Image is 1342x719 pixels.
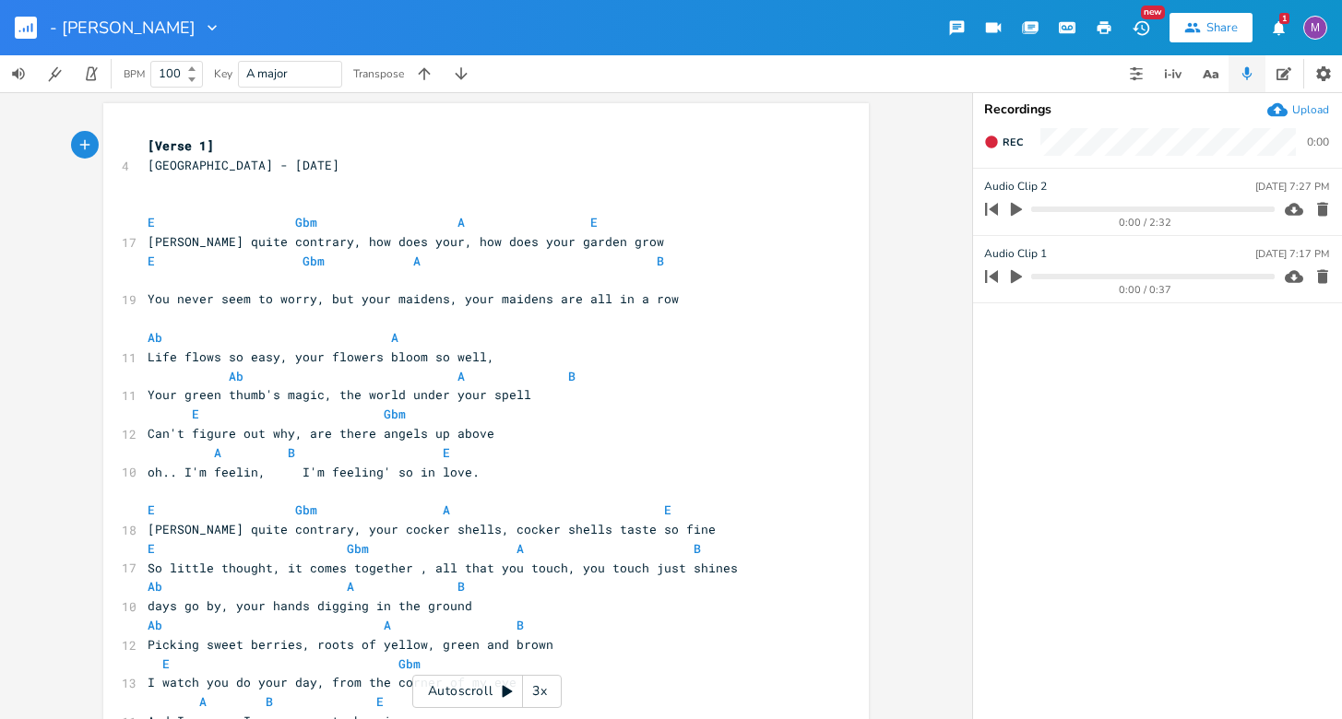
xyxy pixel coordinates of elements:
div: 0:00 / 2:32 [1016,218,1275,228]
span: E [148,253,155,269]
span: A [391,329,398,346]
button: M [1303,6,1327,49]
div: [DATE] 7:17 PM [1255,249,1329,259]
div: 3x [523,675,556,708]
div: 1 [1279,13,1289,24]
button: Rec [977,127,1030,157]
span: Audio Clip 1 [984,245,1047,263]
span: Gbm [398,655,421,672]
span: A [413,253,421,269]
span: [GEOGRAPHIC_DATA] - [DATE] [148,157,339,173]
div: Autoscroll [412,675,562,708]
span: [PERSON_NAME] quite contrary, your cocker shells, cocker shells taste so fine [148,521,716,537]
span: B [288,444,295,461]
span: E [376,693,384,710]
span: A [457,214,465,230]
span: - [PERSON_NAME] [50,19,196,36]
span: Gbm [295,501,317,518]
span: You never seem to worry, but your maidens, your maidens are all in a row [148,290,679,307]
span: Ab [148,329,162,346]
div: Transpose [353,68,404,79]
button: New [1122,11,1159,44]
span: Gbm [347,540,369,557]
span: E [148,214,155,230]
button: Share [1170,13,1253,42]
span: E [162,655,170,672]
span: A [457,368,465,384]
span: Picking sweet berries, roots of yellow, green and brown [148,636,553,653]
div: New [1141,6,1165,19]
span: A [384,617,391,633]
span: A [214,444,221,461]
span: B [517,617,524,633]
span: E [664,501,671,518]
span: E [192,406,199,422]
span: Ab [148,617,162,633]
div: Upload [1292,102,1329,117]
span: Ab [148,578,162,595]
button: 1 [1260,11,1297,44]
div: BPM [124,69,145,79]
span: Ab [229,368,243,384]
div: Recordings [984,103,1331,116]
span: [PERSON_NAME] quite contrary, how does your, how does your garden grow [148,233,664,250]
span: oh.. I'm feelin, I'm feeling' so in love. [148,464,480,480]
span: B [266,693,273,710]
span: Gbm [295,214,317,230]
div: Key [214,68,232,79]
span: B [457,578,465,595]
span: Life flows so easy, your flowers bloom so well, [148,348,494,365]
span: days go by, your hands digging in the ground [148,597,472,614]
span: A [199,693,207,710]
span: I watch you do your day, from the corner of my eye [148,674,517,690]
div: melindameshad [1303,16,1327,40]
div: Share [1206,19,1238,36]
span: So little thought, it comes together , all that you touch, you touch just shines [148,560,738,576]
span: E [590,214,598,230]
span: E [443,444,450,461]
div: 0:00 / 0:37 [1016,285,1275,295]
span: B [657,253,664,269]
span: A major [246,65,288,82]
span: Can't figure out why, are there angels up above [148,425,494,442]
button: Upload [1267,100,1329,120]
span: A [443,501,450,518]
div: [DATE] 7:27 PM [1255,182,1329,192]
span: Gbm [384,406,406,422]
span: Your green thumb's magic, the world under your spell [148,386,531,403]
span: E [148,540,155,557]
span: A [347,578,354,595]
span: B [694,540,701,557]
span: [Verse 1] [148,137,214,154]
div: 0:00 [1307,136,1329,147]
span: Audio Clip 2 [984,178,1047,195]
span: A [517,540,524,557]
span: Gbm [303,253,325,269]
span: B [568,368,576,384]
span: E [148,501,155,518]
span: Rec [1003,136,1023,149]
